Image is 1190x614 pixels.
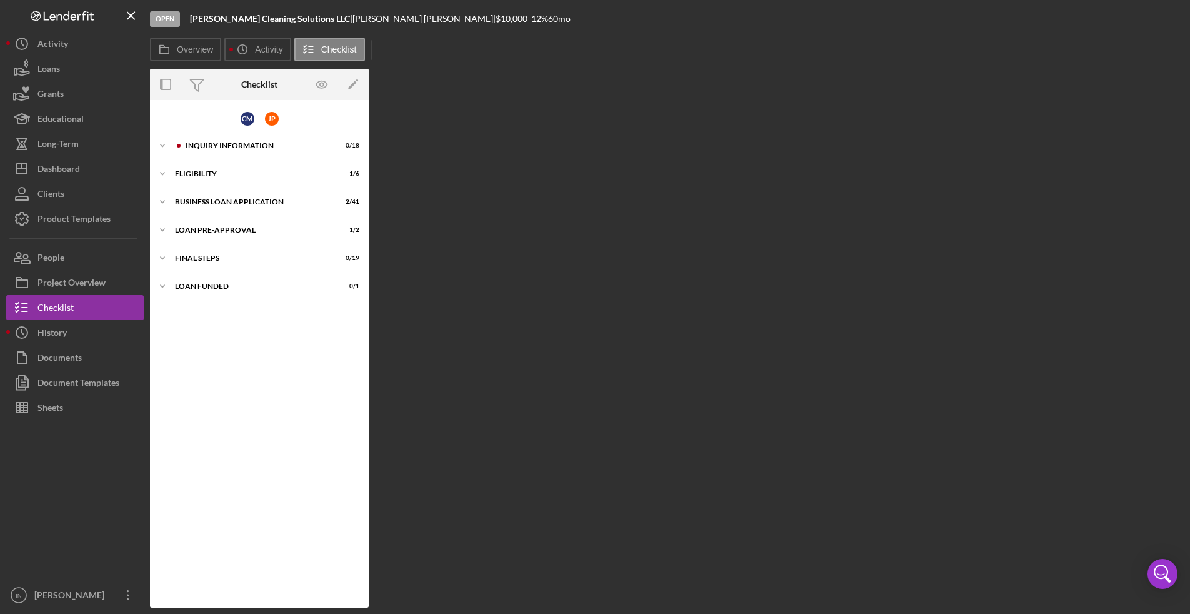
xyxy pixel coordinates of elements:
[548,14,571,24] div: 60 mo
[496,13,527,24] span: $10,000
[37,245,64,273] div: People
[1147,559,1177,589] div: Open Intercom Messenger
[6,295,144,320] button: Checklist
[6,131,144,156] button: Long-Term
[37,81,64,109] div: Grants
[6,395,144,420] button: Sheets
[6,245,144,270] button: People
[6,56,144,81] button: Loans
[6,345,144,370] button: Documents
[37,370,119,398] div: Document Templates
[37,345,82,373] div: Documents
[337,142,359,149] div: 0 / 18
[352,14,496,24] div: [PERSON_NAME] [PERSON_NAME] |
[31,583,112,611] div: [PERSON_NAME]
[6,320,144,345] button: History
[175,226,328,234] div: LOAN PRE-APPROVAL
[37,156,80,184] div: Dashboard
[6,370,144,395] button: Document Templates
[37,181,64,209] div: Clients
[294,38,365,61] button: Checklist
[37,106,84,134] div: Educational
[37,270,106,298] div: Project Overview
[6,583,144,608] button: IN[PERSON_NAME]
[6,156,144,181] button: Dashboard
[37,395,63,423] div: Sheets
[265,112,279,126] div: J P
[337,254,359,262] div: 0 / 19
[6,81,144,106] button: Grants
[150,11,180,27] div: Open
[175,254,328,262] div: FINAL STEPS
[175,170,328,178] div: ELIGIBILITY
[6,106,144,131] button: Educational
[241,112,254,126] div: C M
[186,142,328,149] div: INQUIRY INFORMATION
[241,79,277,89] div: Checklist
[337,170,359,178] div: 1 / 6
[531,14,548,24] div: 12 %
[37,56,60,84] div: Loans
[175,198,328,206] div: BUSINESS LOAN APPLICATION
[255,44,282,54] label: Activity
[175,283,328,290] div: LOAN FUNDED
[6,270,144,295] button: Project Overview
[6,181,144,206] button: Clients
[16,592,22,599] text: IN
[6,31,144,56] button: Activity
[190,14,352,24] div: |
[150,38,221,61] button: Overview
[37,320,67,348] div: History
[37,295,74,323] div: Checklist
[337,226,359,234] div: 1 / 2
[190,13,350,24] b: [PERSON_NAME] Cleaning Solutions LLC
[337,198,359,206] div: 2 / 41
[224,38,291,61] button: Activity
[37,31,68,59] div: Activity
[177,44,213,54] label: Overview
[37,131,79,159] div: Long-Term
[321,44,357,54] label: Checklist
[6,206,144,231] button: Product Templates
[37,206,111,234] div: Product Templates
[337,283,359,290] div: 0 / 1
